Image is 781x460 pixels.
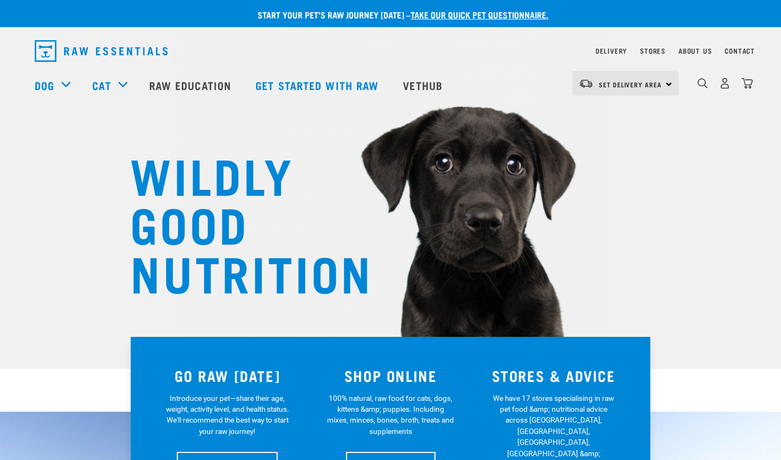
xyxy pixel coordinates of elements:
a: Get started with Raw [245,63,392,107]
img: Raw Essentials Logo [35,40,168,62]
a: About Us [678,49,712,53]
img: user.png [719,78,731,89]
h3: SHOP ONLINE [316,367,466,384]
a: Vethub [392,63,456,107]
h1: WILDLY GOOD NUTRITION [130,149,347,296]
span: Set Delivery Area [599,82,662,86]
a: Contact [725,49,755,53]
img: home-icon-1@2x.png [697,78,708,88]
a: Delivery [596,49,627,53]
a: Raw Education [138,63,245,107]
a: Cat [92,77,111,93]
p: Introduce your pet—share their age, weight, activity level, and health status. We'll recommend th... [164,393,291,437]
a: Dog [35,77,54,93]
a: take our quick pet questionnaire. [411,12,548,17]
nav: dropdown navigation [26,36,755,66]
p: 100% natural, raw food for cats, dogs, kittens &amp; puppies. Including mixes, minces, bones, bro... [327,393,454,437]
a: Stores [640,49,665,53]
h3: STORES & ADVICE [478,367,629,384]
img: van-moving.png [579,79,593,88]
h3: GO RAW [DATE] [152,367,303,384]
img: home-icon@2x.png [741,78,753,89]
